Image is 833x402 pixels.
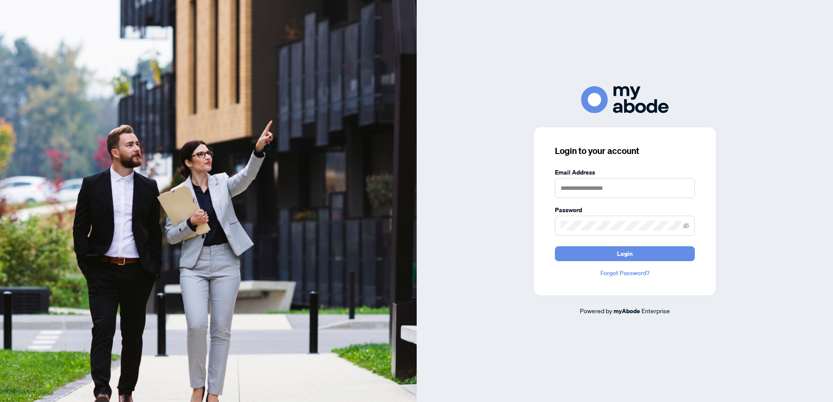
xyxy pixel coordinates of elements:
[581,86,669,113] img: ma-logo
[555,205,695,215] label: Password
[555,268,695,278] a: Forgot Password?
[613,306,640,316] a: myAbode
[555,246,695,261] button: Login
[580,307,612,315] span: Powered by
[555,145,695,157] h3: Login to your account
[683,223,689,229] span: eye-invisible
[617,247,633,261] span: Login
[641,307,670,315] span: Enterprise
[555,168,695,177] label: Email Address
